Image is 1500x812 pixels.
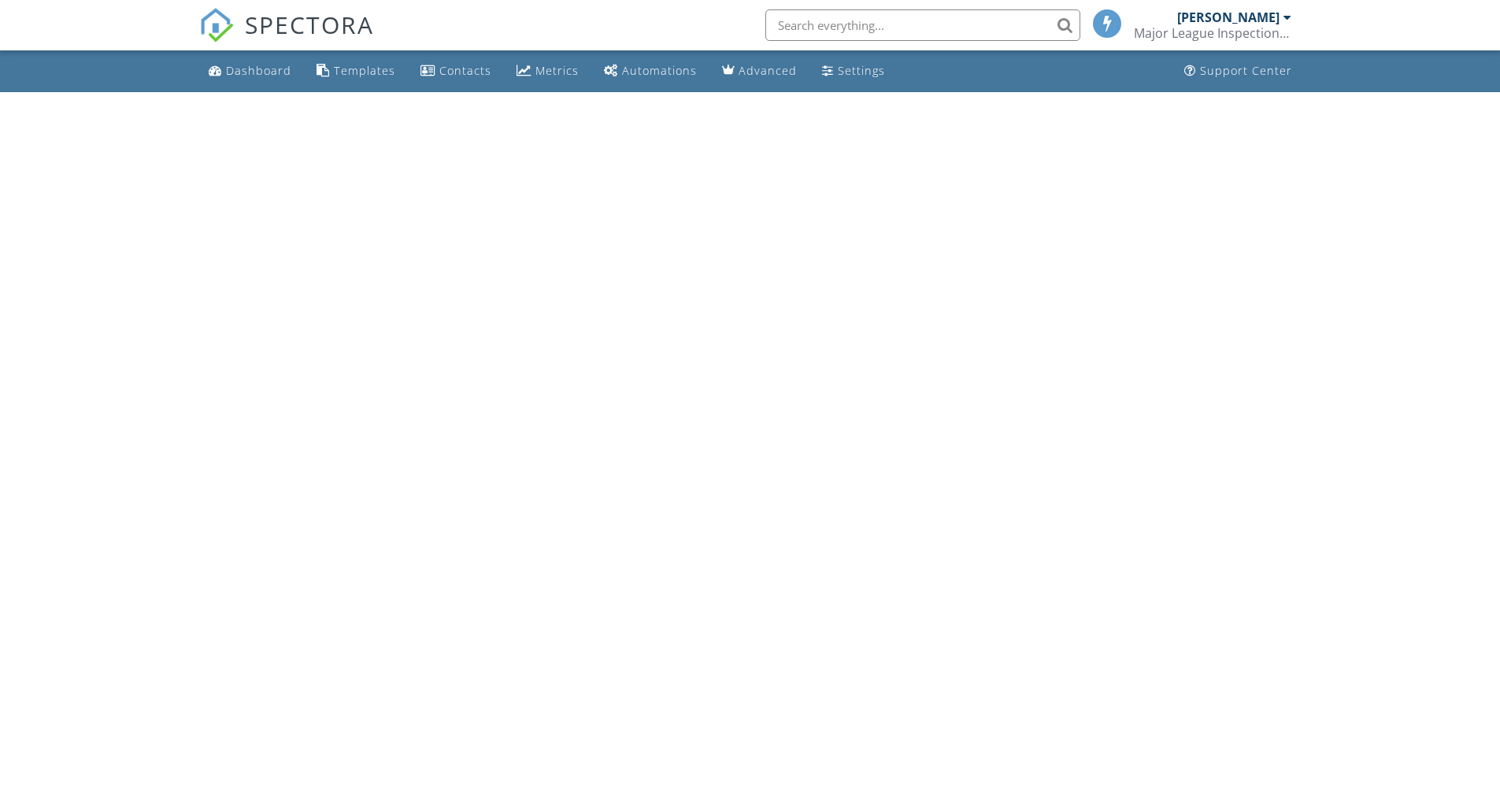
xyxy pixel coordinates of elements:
[199,8,234,43] img: The Best Home Inspection Software - Spectora
[199,21,374,54] a: SPECTORA
[334,63,395,78] div: Templates
[816,57,891,86] a: Settings
[838,63,885,78] div: Settings
[1177,9,1280,25] div: [PERSON_NAME]
[535,63,579,78] div: Metrics
[310,57,402,86] a: Templates
[202,57,298,86] a: Dashboard
[510,57,585,86] a: Metrics
[765,9,1080,41] input: Search everything...
[622,63,697,78] div: Automations
[1178,57,1298,86] a: Support Center
[439,63,491,78] div: Contacts
[739,63,797,78] div: Advanced
[1200,63,1292,78] div: Support Center
[598,57,703,86] a: Automations (Basic)
[1134,25,1291,41] div: Major League Inspections LLC
[226,63,291,78] div: Dashboard
[245,8,374,41] span: SPECTORA
[716,57,803,86] a: Advanced
[414,57,498,86] a: Contacts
